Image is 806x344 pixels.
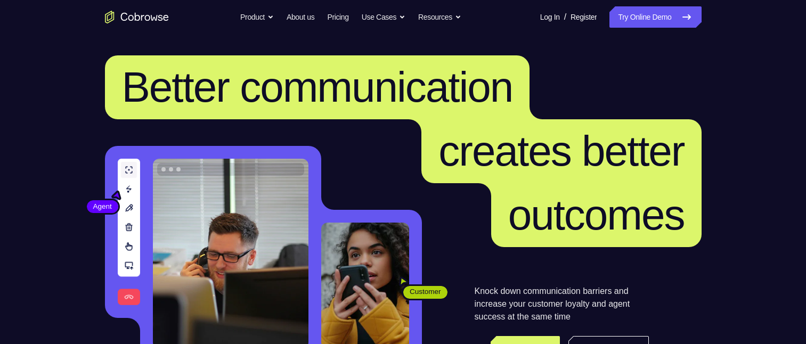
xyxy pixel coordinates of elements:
a: Try Online Demo [609,6,701,28]
a: About us [287,6,314,28]
a: Go to the home page [105,11,169,23]
a: Register [571,6,597,28]
span: outcomes [508,191,685,239]
button: Use Cases [362,6,405,28]
p: Knock down communication barriers and increase your customer loyalty and agent success at the sam... [475,285,649,323]
span: creates better [438,127,684,175]
a: Log In [540,6,560,28]
span: Better communication [122,63,513,111]
span: / [564,11,566,23]
a: Pricing [327,6,348,28]
button: Resources [418,6,461,28]
button: Product [240,6,274,28]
